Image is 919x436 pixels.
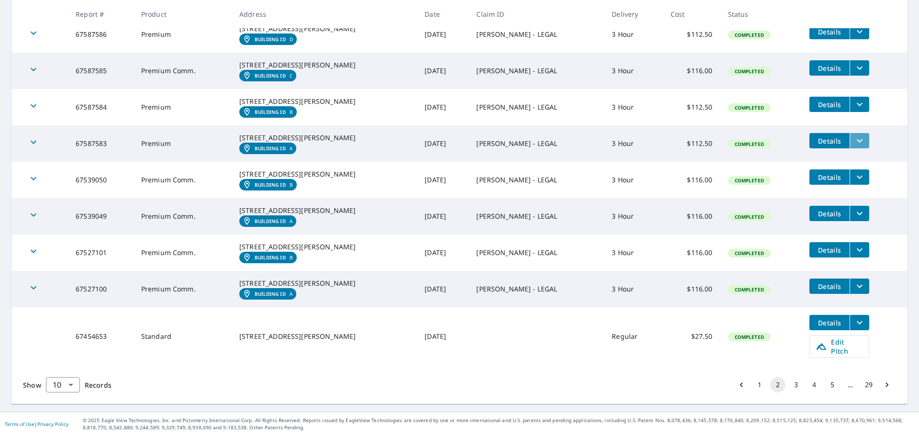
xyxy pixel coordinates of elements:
[663,198,720,235] td: $116.00
[815,282,844,291] span: Details
[850,60,869,76] button: filesDropdownBtn-67587585
[770,377,785,392] button: page 2
[788,377,804,392] button: Go to page 3
[604,162,663,198] td: 3 Hour
[729,213,770,220] span: Completed
[732,377,896,392] nav: pagination navigation
[729,68,770,75] span: Completed
[255,109,286,115] em: Building ID
[239,252,297,263] a: Building IDB
[663,16,720,53] td: $112.50
[850,133,869,148] button: filesDropdownBtn-67587583
[604,307,663,366] td: Regular
[815,173,844,182] span: Details
[469,235,604,271] td: [PERSON_NAME] - LEGAL
[469,89,604,125] td: [PERSON_NAME] - LEGAL
[809,315,850,330] button: detailsBtn-67454653
[239,288,296,300] a: Building IDA
[469,125,604,162] td: [PERSON_NAME] - LEGAL
[469,162,604,198] td: [PERSON_NAME] - LEGAL
[604,16,663,53] td: 3 Hour
[861,377,876,392] button: Go to page 29
[5,421,68,427] p: |
[239,133,409,143] div: [STREET_ADDRESS][PERSON_NAME]
[68,307,134,366] td: 67454653
[809,206,850,221] button: detailsBtn-67539049
[604,89,663,125] td: 3 Hour
[809,242,850,257] button: detailsBtn-67527101
[134,235,232,271] td: Premium Comm.
[809,24,850,39] button: detailsBtn-67587586
[239,179,297,190] a: Building IDB
[809,335,869,358] a: Edit Pitch
[729,32,770,38] span: Completed
[850,97,869,112] button: filesDropdownBtn-67587584
[850,279,869,294] button: filesDropdownBtn-67527100
[239,24,409,34] div: [STREET_ADDRESS][PERSON_NAME]
[239,332,409,341] div: [STREET_ADDRESS][PERSON_NAME]
[469,53,604,89] td: [PERSON_NAME] - LEGAL
[239,242,409,252] div: [STREET_ADDRESS][PERSON_NAME]
[815,100,844,109] span: Details
[85,380,112,390] span: Records
[37,421,68,427] a: Privacy Policy
[417,53,469,89] td: [DATE]
[255,36,286,42] em: Building ID
[68,162,134,198] td: 67539050
[255,255,286,260] em: Building ID
[729,250,770,257] span: Completed
[850,206,869,221] button: filesDropdownBtn-67539049
[809,169,850,185] button: detailsBtn-67539050
[239,206,409,215] div: [STREET_ADDRESS][PERSON_NAME]
[134,125,232,162] td: Premium
[46,371,80,398] div: 10
[255,145,286,151] em: Building ID
[815,246,844,255] span: Details
[850,242,869,257] button: filesDropdownBtn-67527101
[134,53,232,89] td: Premium Comm.
[239,97,409,106] div: [STREET_ADDRESS][PERSON_NAME]
[417,162,469,198] td: [DATE]
[255,182,286,188] em: Building ID
[729,141,770,147] span: Completed
[815,318,844,327] span: Details
[729,177,770,184] span: Completed
[68,53,134,89] td: 67587585
[850,315,869,330] button: filesDropdownBtn-67454653
[815,27,844,36] span: Details
[663,235,720,271] td: $116.00
[809,60,850,76] button: detailsBtn-67587585
[239,279,409,288] div: [STREET_ADDRESS][PERSON_NAME]
[816,337,863,356] span: Edit Pitch
[807,377,822,392] button: Go to page 4
[850,24,869,39] button: filesDropdownBtn-67587586
[239,60,409,70] div: [STREET_ADDRESS][PERSON_NAME]
[729,334,770,340] span: Completed
[417,89,469,125] td: [DATE]
[134,89,232,125] td: Premium
[68,89,134,125] td: 67587584
[239,169,409,179] div: [STREET_ADDRESS][PERSON_NAME]
[843,380,858,390] div: …
[417,307,469,366] td: [DATE]
[734,377,749,392] button: Go to previous page
[663,271,720,307] td: $116.00
[68,271,134,307] td: 67527100
[134,271,232,307] td: Premium Comm.
[417,16,469,53] td: [DATE]
[825,377,840,392] button: Go to page 5
[46,377,80,392] div: Show 10 records
[604,198,663,235] td: 3 Hour
[604,125,663,162] td: 3 Hour
[663,53,720,89] td: $116.00
[809,97,850,112] button: detailsBtn-67587584
[604,53,663,89] td: 3 Hour
[68,16,134,53] td: 67587586
[729,104,770,111] span: Completed
[663,162,720,198] td: $116.00
[752,377,767,392] button: Go to page 1
[469,271,604,307] td: [PERSON_NAME] - LEGAL
[239,143,296,154] a: Building IDA
[134,198,232,235] td: Premium Comm.
[255,291,286,297] em: Building ID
